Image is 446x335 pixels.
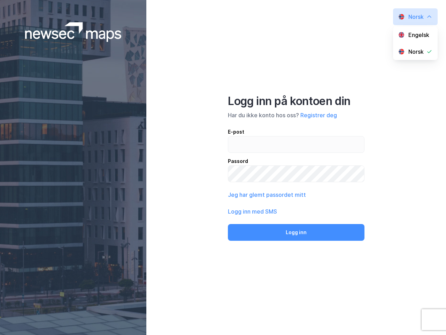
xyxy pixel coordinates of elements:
button: Logg inn med SMS [228,207,277,216]
div: Engelsk [408,31,429,39]
button: Jeg har glemt passordet mitt [228,191,306,199]
button: Logg inn [228,224,364,241]
div: Logg inn på kontoen din [228,94,364,108]
div: Norsk [408,47,424,56]
div: Norsk [408,13,424,21]
img: logoWhite.bf58a803f64e89776f2b079ca2356427.svg [25,22,122,42]
div: E-post [228,128,364,136]
div: Passord [228,157,364,165]
div: Har du ikke konto hos oss? [228,111,364,119]
button: Registrer deg [300,111,337,119]
iframe: Chat Widget [411,301,446,335]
